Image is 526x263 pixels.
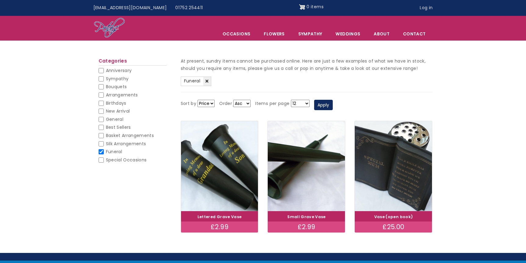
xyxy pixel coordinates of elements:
[106,124,131,130] span: Best Sellers
[255,100,289,107] label: Items per page
[106,76,129,82] span: Sympathy
[106,108,130,114] span: New Arrival
[299,2,324,12] a: Shopping cart 0 items
[106,116,123,122] span: General
[181,100,196,107] label: Sort by
[106,141,146,147] span: Silk Arrangements
[106,84,127,90] span: Bouquets
[181,222,258,232] div: £2.99
[219,100,232,107] label: Order
[181,58,433,72] p: At present, sundry items cannot be purchased online. Here are just a few examples of what we have...
[355,222,432,232] div: £25.00
[106,157,147,163] span: Special Occasions
[106,132,154,139] span: Basket Arrangements
[415,2,437,14] a: Log in
[329,27,367,40] span: Weddings
[106,100,126,106] span: Birthdays
[171,2,207,14] a: 01752 254411
[216,27,257,40] span: Occasions
[374,214,413,219] a: Vase (open book)
[299,2,305,12] img: Shopping cart
[397,27,432,40] a: Contact
[314,100,333,110] button: Apply
[184,78,200,84] span: Funeral
[106,149,122,155] span: Funeral
[89,2,171,14] a: [EMAIL_ADDRESS][DOMAIN_NAME]
[198,214,242,219] a: Lettered Grave Vase
[94,17,125,39] img: Home
[181,121,258,211] img: Lettered Grave Vase
[99,58,167,66] h2: Categories
[307,4,323,10] span: 0 items
[367,27,396,40] a: About
[268,222,345,232] div: £2.99
[257,27,291,40] a: Flowers
[292,27,329,40] a: Sympathy
[181,77,211,86] a: Funeral
[287,214,326,219] a: Small Grave Vase
[106,67,132,74] span: Anniversary
[268,121,345,211] img: Small Grave Vase
[355,121,432,211] img: Vase (open book)
[106,92,138,98] span: Arrangements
